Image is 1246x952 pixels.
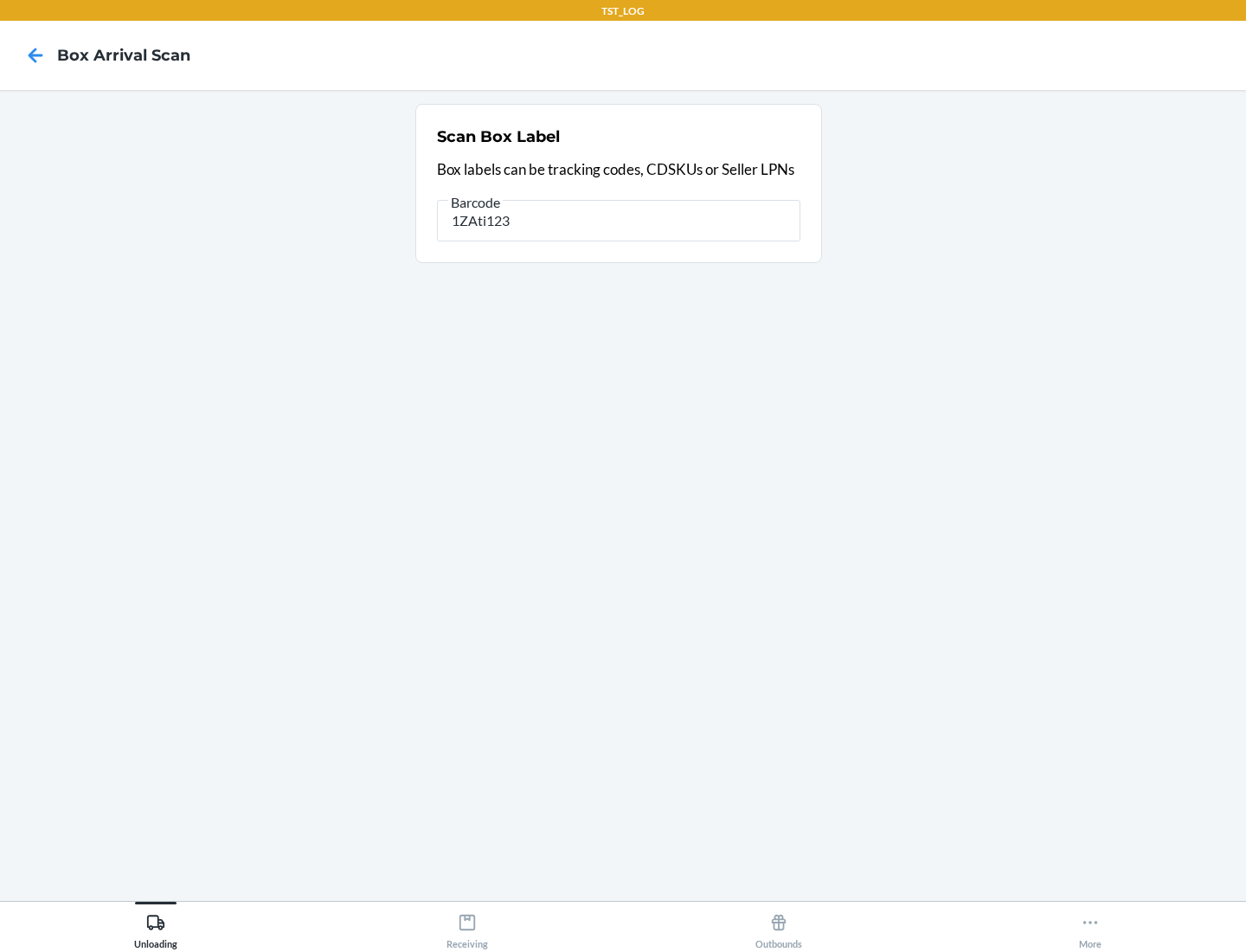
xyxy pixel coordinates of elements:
[446,906,488,949] div: Receiving
[623,902,934,949] button: Outbounds
[448,194,503,211] span: Barcode
[934,902,1246,949] button: More
[311,902,623,949] button: Receiving
[437,125,560,148] h2: Scan Box Label
[57,44,190,67] h4: Box Arrival Scan
[437,200,800,241] input: Barcode
[134,906,177,949] div: Unloading
[437,158,800,181] p: Box labels can be tracking codes, CDSKUs or Seller LPNs
[1079,906,1101,949] div: More
[601,3,645,19] p: TST_LOG
[755,906,802,949] div: Outbounds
